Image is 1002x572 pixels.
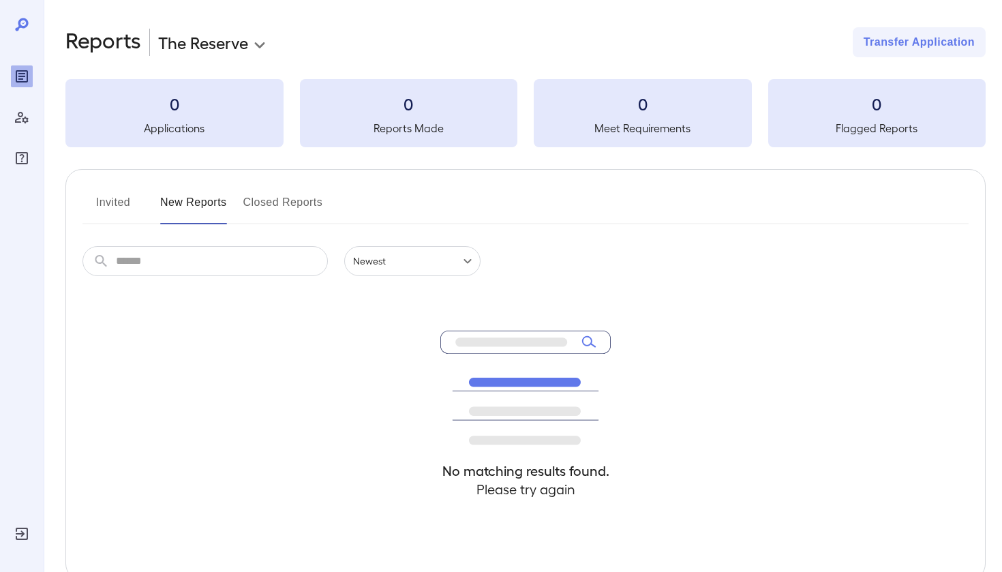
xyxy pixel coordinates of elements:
div: Newest [344,246,481,276]
h3: 0 [300,93,518,115]
div: Manage Users [11,106,33,128]
button: Invited [82,192,144,224]
button: Closed Reports [243,192,323,224]
summary: 0Applications0Reports Made0Meet Requirements0Flagged Reports [65,79,986,147]
h2: Reports [65,27,141,57]
h3: 0 [534,93,752,115]
div: Reports [11,65,33,87]
h5: Flagged Reports [768,120,986,136]
div: FAQ [11,147,33,169]
button: Transfer Application [853,27,986,57]
h5: Reports Made [300,120,518,136]
h4: No matching results found. [440,462,611,480]
p: The Reserve [158,31,248,53]
h3: 0 [65,93,284,115]
h3: 0 [768,93,986,115]
h5: Meet Requirements [534,120,752,136]
h4: Please try again [440,480,611,498]
h5: Applications [65,120,284,136]
button: New Reports [160,192,227,224]
div: Log Out [11,523,33,545]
